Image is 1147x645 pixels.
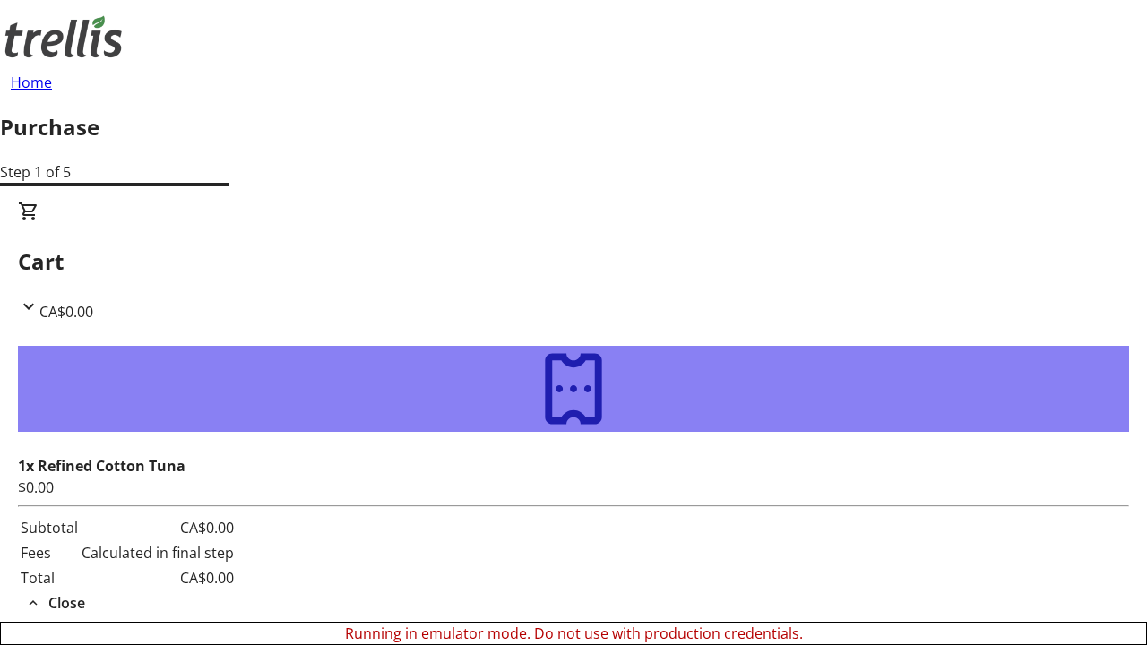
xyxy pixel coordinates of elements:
td: Fees [20,541,79,564]
td: CA$0.00 [81,566,235,589]
div: CartCA$0.00 [18,322,1129,615]
h2: Cart [18,245,1129,278]
div: CartCA$0.00 [18,201,1129,322]
td: CA$0.00 [81,516,235,539]
td: Subtotal [20,516,79,539]
div: $0.00 [18,477,1129,498]
td: Calculated in final step [81,541,235,564]
strong: 1x Refined Cotton Tuna [18,456,185,476]
button: Close [18,592,92,614]
span: Close [48,592,85,614]
td: Total [20,566,79,589]
span: CA$0.00 [39,302,93,322]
